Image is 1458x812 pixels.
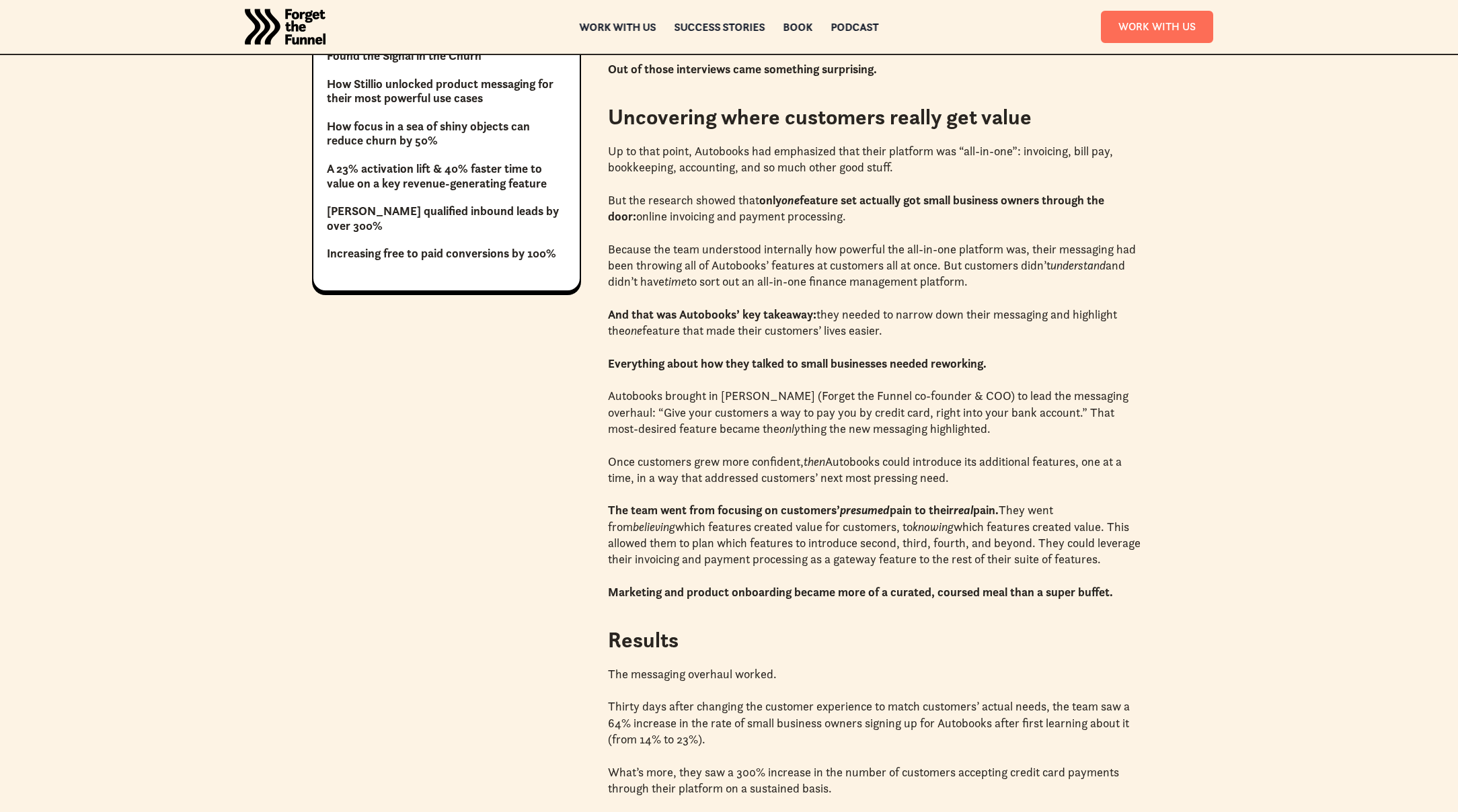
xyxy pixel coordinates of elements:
[608,502,1146,567] p: They went from which features created value for customers, to which features created value. This ...
[1050,257,1106,273] em: understand
[608,307,816,322] strong: And that was Autobooks’ key takeaway:
[608,454,1146,487] p: Once customers grew more confident, Autobooks could introduce its additional features, one at a t...
[327,246,556,261] a: Increasing free to paid conversions by 100%
[608,61,877,77] strong: Out of those interviews came something surprising.
[608,698,1146,747] p: Thirty days after changing the customer experience to match customers’ actual needs, the team saw...
[608,192,1146,225] p: But the research showed that online invoicing and payment processing.
[327,204,566,233] a: [PERSON_NAME] qualified inbound leads by over 300%
[608,666,1146,682] p: The messaging overhaul worked.
[913,519,954,534] em: knowing
[625,323,642,338] em: one
[779,421,800,436] em: only
[327,77,566,106] a: How Stillio unlocked product messaging for their most powerful use cases
[675,22,765,32] a: Success Stories
[608,486,1146,502] p: ‍
[608,388,1146,437] p: Autobooks brought in [PERSON_NAME] (Forget the Funnel co-founder & COO) to lead the messaging ove...
[608,192,1104,224] strong: only feature set actually got small business owners through the door:
[633,519,675,534] em: believing
[608,624,1146,655] h2: Results
[608,747,1146,764] p: ‍
[608,764,1146,797] p: What’s more, they saw a 300% increase in the number of customers accepting credit card payments t...
[608,584,1113,600] strong: Marketing and product onboarding became more of a curated, coursed meal than a super buffet.
[954,502,973,518] em: real
[608,143,1146,176] p: Up to that point, Autobooks had emphasized that their platform was “all-in-one”: invoicing, bill ...
[608,176,1146,192] p: ‍
[608,290,1146,307] p: ‍
[608,502,999,518] strong: The team went from focusing on customers’ pain to their pain.
[664,274,687,289] em: time
[831,22,879,32] a: Podcast
[580,22,656,32] a: Work with us
[608,339,1146,355] p: ‍
[804,454,825,469] em: then
[608,356,987,371] strong: Everything about how they talked to small businesses needed reworking.
[608,372,1146,388] p: ‍
[608,241,1146,290] p: Because the team understood internally how powerful the all-in-one platform was, their messaging ...
[327,161,566,190] a: A 23% activation lift & 40% faster time to value on a key revenue-generating feature
[608,682,1146,698] p: ‍
[840,502,890,518] em: presumed
[608,568,1146,584] p: ‍
[608,307,1146,339] p: they needed to narrow down their messaging and highlight the feature that made their customers’ l...
[608,225,1146,241] p: ‍
[783,22,813,32] a: Book
[608,437,1146,453] p: ‍
[327,34,566,63] a: No More Guesswork: How Landlord Vision Found the Signal in the Churn
[1101,11,1213,42] a: Work With Us
[608,101,1146,132] h2: Uncovering where customers really get value
[781,192,800,208] em: one
[327,119,566,148] a: How focus in a sea of shiny objects can reduce churn by 50%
